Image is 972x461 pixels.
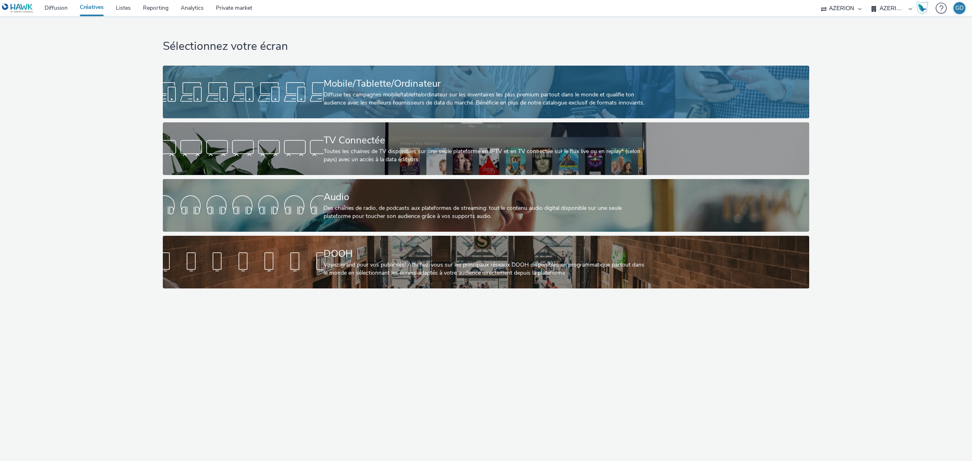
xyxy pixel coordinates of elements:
[324,190,645,204] div: Audio
[916,2,928,15] img: Hawk Academy
[163,66,809,118] a: Mobile/Tablette/OrdinateurDiffuse tes campagnes mobile/tablette/ordinateur sur les inventaires le...
[324,147,645,164] div: Toutes les chaines de TV disponibles sur une seule plateforme en IPTV et en TV connectée sur le f...
[163,122,809,175] a: TV ConnectéeToutes les chaines de TV disponibles sur une seule plateforme en IPTV et en TV connec...
[324,91,645,107] div: Diffuse tes campagnes mobile/tablette/ordinateur sur les inventaires les plus premium partout dan...
[163,39,809,54] h1: Sélectionnez votre écran
[163,179,809,232] a: AudioDes chaînes de radio, de podcasts aux plateformes de streaming: tout le contenu audio digita...
[916,2,932,15] a: Hawk Academy
[324,247,645,261] div: DOOH
[324,204,645,221] div: Des chaînes de radio, de podcasts aux plateformes de streaming: tout le contenu audio digital dis...
[324,77,645,91] div: Mobile/Tablette/Ordinateur
[324,133,645,147] div: TV Connectée
[2,3,33,13] img: undefined Logo
[163,236,809,288] a: DOOHVoyez grand pour vos publicités! Affichez-vous sur les principaux réseaux DOOH disponibles en...
[324,261,645,277] div: Voyez grand pour vos publicités! Affichez-vous sur les principaux réseaux DOOH disponibles en pro...
[955,2,963,14] div: GD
